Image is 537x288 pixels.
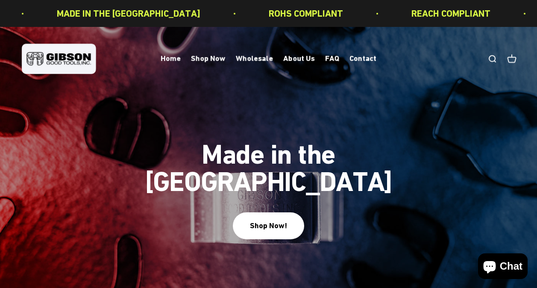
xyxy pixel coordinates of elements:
[191,54,226,63] a: Shop Now
[233,212,304,239] button: Shop Now!
[250,220,287,232] div: Shop Now!
[102,166,435,197] split-lines: Made in the [GEOGRAPHIC_DATA]
[258,6,333,21] p: ROHS COMPLIANT
[47,6,190,21] p: MADE IN THE [GEOGRAPHIC_DATA]
[236,54,273,63] a: Wholesale
[475,253,530,281] inbox-online-store-chat: Shopify online store chat
[161,54,181,63] a: Home
[349,54,376,63] a: Contact
[283,54,315,63] a: About Us
[401,6,480,21] p: REACH COMPLIANT
[325,54,339,63] a: FAQ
